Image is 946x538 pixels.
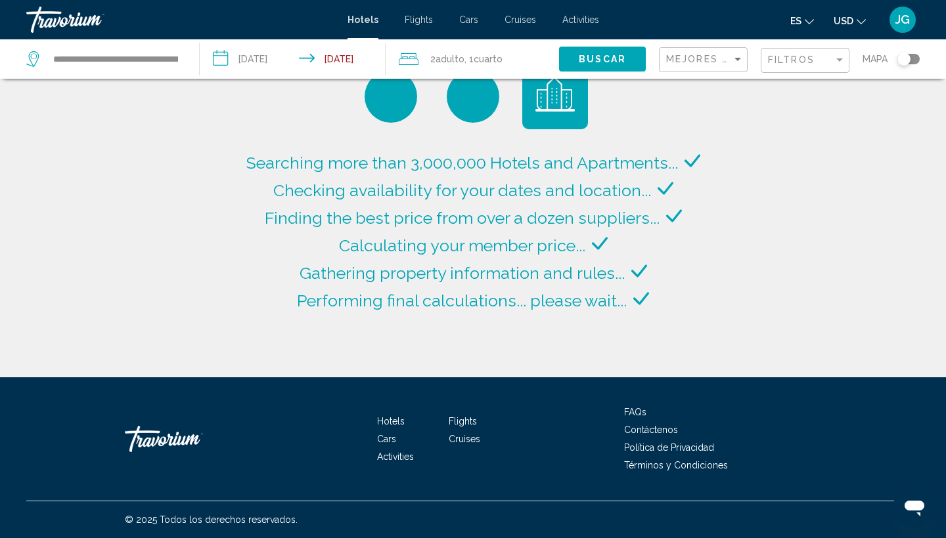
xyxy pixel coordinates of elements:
[886,6,920,33] button: User Menu
[377,451,414,462] a: Activities
[125,514,298,525] span: © 2025 Todos los derechos reservados.
[895,13,910,26] span: JG
[562,14,599,25] a: Activities
[386,39,559,79] button: Travelers: 2 adults, 0 children
[761,47,849,74] button: Filter
[430,50,464,68] span: 2
[624,407,646,417] a: FAQs
[459,14,478,25] a: Cars
[666,54,798,64] span: Mejores descuentos
[624,442,714,453] a: Política de Privacidad
[449,416,477,426] a: Flights
[125,419,256,459] a: Travorium
[348,14,378,25] a: Hotels
[377,416,405,426] a: Hotels
[200,39,386,79] button: Check-in date: Nov 14, 2025 Check-out date: Nov 16, 2025
[377,434,396,444] a: Cars
[474,54,503,64] span: Cuarto
[405,14,433,25] a: Flights
[265,208,660,228] span: Finding the best price from over a dozen suppliers...
[790,11,814,30] button: Change language
[863,50,888,68] span: Mapa
[297,291,627,310] span: Performing final calculations... please wait...
[464,50,503,68] span: , 1
[505,14,536,25] a: Cruises
[339,236,585,255] span: Calculating your member price...
[624,424,678,435] a: Contáctenos
[834,16,853,26] span: USD
[624,460,728,470] a: Términos y Condiciones
[449,434,480,444] a: Cruises
[246,153,678,173] span: Searching more than 3,000,000 Hotels and Apartments...
[768,54,815,65] span: Filtros
[666,54,744,66] mat-select: Sort by
[888,53,920,65] button: Toggle map
[26,7,334,33] a: Travorium
[273,180,651,200] span: Checking availability for your dates and location...
[436,54,464,64] span: Adulto
[300,263,625,283] span: Gathering property information and rules...
[579,54,626,65] span: Buscar
[893,486,935,528] iframe: Button to launch messaging window
[790,16,801,26] span: es
[834,11,866,30] button: Change currency
[559,47,646,71] button: Buscar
